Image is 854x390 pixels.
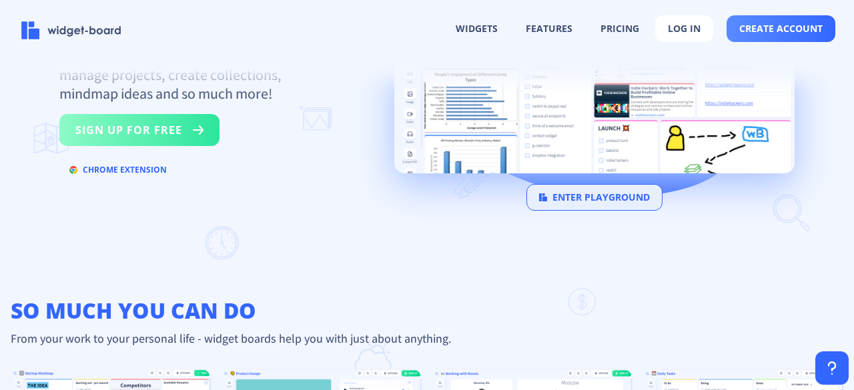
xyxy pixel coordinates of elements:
[539,193,547,201] img: logo.svg
[59,167,177,180] a: chrome extension
[21,21,121,39] img: logo-name.svg
[727,15,835,42] button: create account
[444,16,510,41] button: widgets
[69,166,77,174] img: chrome.svg
[655,15,713,42] button: log in
[526,184,663,211] button: enter playground
[588,16,651,41] button: pricing
[59,47,326,103] p: Widget Board is a visual tool that lets you manage projects, create collections, mindmap ideas an...
[514,16,584,41] button: features
[59,114,220,146] button: sign up for free
[59,159,177,181] button: chrome extension
[739,23,823,34] span: create account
